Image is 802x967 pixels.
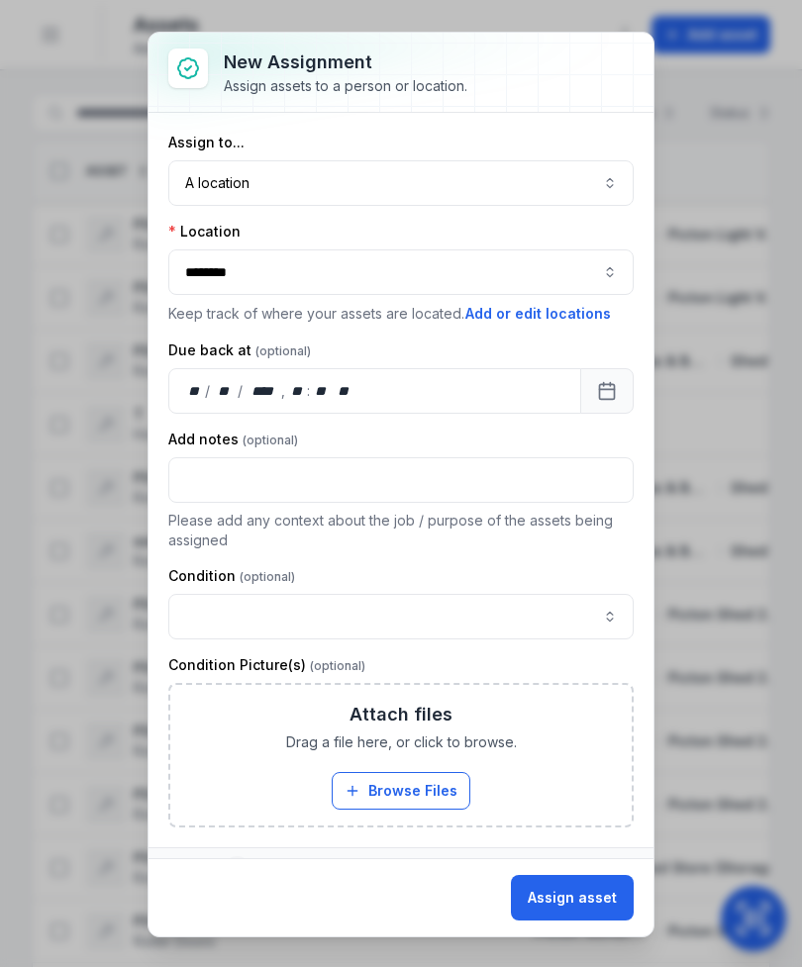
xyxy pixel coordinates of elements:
[168,133,245,152] label: Assign to...
[307,381,312,401] div: :
[168,655,365,675] label: Condition Picture(s)
[225,856,250,880] div: ...
[312,381,332,401] div: minute,
[168,222,241,242] label: Location
[212,381,239,401] div: month,
[168,430,298,449] label: Add notes
[511,875,634,920] button: Assign asset
[168,340,311,360] label: Due back at
[580,368,634,414] button: Calendar
[168,303,634,325] p: Keep track of where your assets are located.
[168,511,634,550] p: Please add any context about the job / purpose of the assets being assigned
[205,381,212,401] div: /
[168,856,250,880] span: Assets
[334,381,355,401] div: am/pm,
[332,772,470,810] button: Browse Files
[350,701,452,728] h3: Attach files
[286,732,517,752] span: Drag a file here, or click to browse.
[224,76,467,96] div: Assign assets to a person or location.
[238,381,245,401] div: /
[281,381,287,401] div: ,
[168,160,634,206] button: A location
[287,381,307,401] div: hour,
[245,381,281,401] div: year,
[464,303,612,325] button: Add or edit locations
[185,381,205,401] div: day,
[149,848,653,888] button: Assets...
[224,48,467,76] h3: New assignment
[168,566,295,586] label: Condition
